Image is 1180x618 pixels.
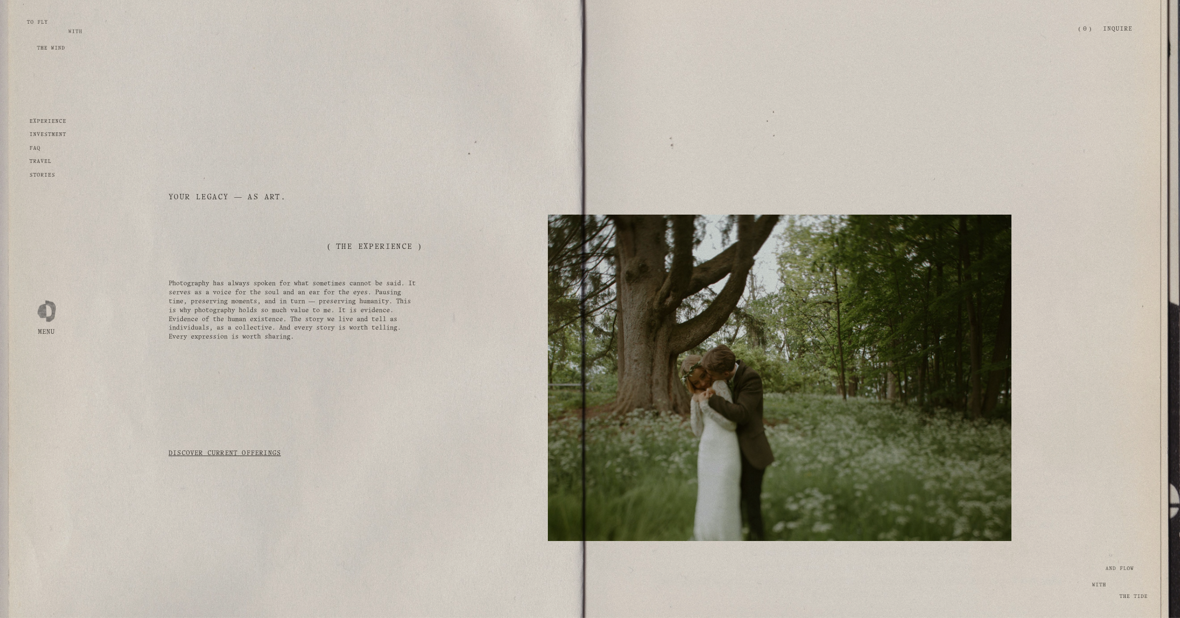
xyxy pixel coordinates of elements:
[169,192,464,202] h1: Your Legacy — as art.
[29,173,55,178] a: Stories
[1078,26,1080,32] span: (
[169,443,281,463] a: Discover current offerings
[29,119,66,124] a: experience
[29,146,41,151] a: FAQ
[169,279,421,342] p: Photography has always spoken for what sometimes cannot be said. It serves as a voice for the sou...
[29,159,52,164] a: travel
[1089,26,1091,32] span: )
[1078,25,1091,33] a: (0)
[1083,26,1087,32] span: 0
[1103,20,1133,38] a: Inquire
[29,132,66,137] a: investment
[169,242,421,252] h2: ( the experience )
